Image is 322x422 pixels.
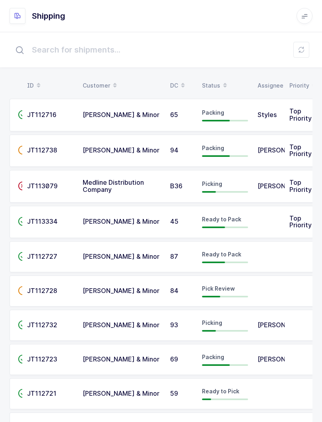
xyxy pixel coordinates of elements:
span:  [18,355,27,363]
span: [PERSON_NAME] & Minor [83,252,159,260]
span: 45 [170,217,178,225]
span:  [18,389,27,397]
span: [PERSON_NAME] & Minor [83,389,159,397]
span: JT113079 [27,182,58,190]
span: [PERSON_NAME] & Minor [83,287,159,295]
span: JT112716 [27,111,56,119]
div: Status [202,79,248,92]
div: Priority [289,79,308,92]
span: Picking [202,180,222,187]
div: DC [170,79,192,92]
span: Top Priority [289,143,312,158]
span: 87 [170,252,178,260]
span: JT112732 [27,321,57,329]
span: Ready to Pack [202,216,241,223]
span: 84 [170,287,178,295]
span: [PERSON_NAME] [258,321,310,329]
span:  [18,182,27,190]
div: Customer [83,79,161,92]
span: Packing [202,145,224,151]
span: JT112723 [27,355,57,363]
span: B36 [170,182,182,190]
span: Top Priority [289,178,312,193]
span:  [18,111,27,119]
span: [PERSON_NAME] [258,355,310,363]
span: [PERSON_NAME] & Minor [83,111,159,119]
span:  [18,321,27,329]
span: JT112738 [27,146,57,154]
span: Styles [258,111,277,119]
span: Picking [202,319,222,326]
input: Search for shipments... [10,37,312,63]
span: JT113334 [27,217,58,225]
span: 65 [170,111,178,119]
span: 94 [170,146,178,154]
div: Assignee [258,79,280,92]
span: [PERSON_NAME] & Minor [83,217,159,225]
span:  [18,217,27,225]
span: Pick Review [202,285,235,292]
span: Medline Distribution Company [83,178,144,193]
span: JT112728 [27,287,57,295]
span: Top Priority [289,214,312,229]
h1: Shipping [32,10,65,22]
span: JT112721 [27,389,56,397]
span: JT112727 [27,252,57,260]
span:  [18,287,27,295]
span: 69 [170,355,178,363]
span: [PERSON_NAME] & Minor [83,146,159,154]
span:  [18,252,27,260]
span: [PERSON_NAME] [258,146,310,154]
span: 93 [170,321,178,329]
div: ID [27,79,73,92]
span: 59 [170,389,178,397]
span: Ready to Pick [202,388,239,395]
span: [PERSON_NAME] [258,182,310,190]
span: Packing [202,109,224,116]
span: Top Priority [289,107,312,122]
span: Ready to Pack [202,251,241,258]
span: Packing [202,354,224,360]
span:  [18,146,27,154]
span: [PERSON_NAME] & Minor [83,355,159,363]
span: [PERSON_NAME] & Minor [83,321,159,329]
